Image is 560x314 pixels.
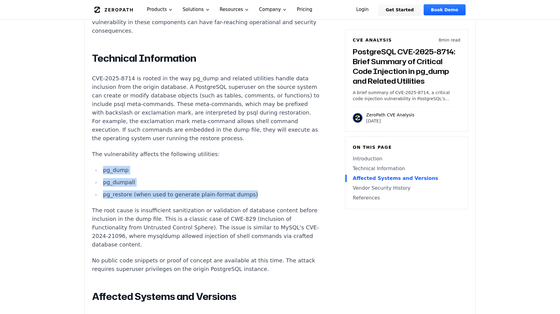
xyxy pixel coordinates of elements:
[101,166,319,174] li: pg_dump
[353,184,460,192] a: Vendor Security History
[353,175,460,182] a: Affected Systems and Versions
[353,89,460,102] p: A brief summary of CVE-2025-8714, a critical code injection vulnerability in PostgreSQL's pg_dump...
[101,190,319,199] li: pg_restore (when used to generate plain-format dumps)
[92,256,319,273] p: No public code snippets or proof of concept are available at this time. The attack requires super...
[92,150,319,159] p: The vulnerability affects the following utilities:
[92,206,319,249] p: The root cause is insufficient sanitization or validation of database content before inclusion in...
[353,37,392,43] h6: CVE Analysis
[92,290,319,303] h2: Affected Systems and Versions
[101,178,319,187] li: pg_dumpall
[424,4,466,15] a: Book Demo
[92,74,319,143] p: CVE-2025-8714 is rooted in the way pg_dump and related utilities handle data inclusion from the o...
[366,118,414,124] p: [DATE]
[353,194,460,202] a: References
[353,144,460,150] h6: On this page
[353,155,460,162] a: Introduction
[353,165,460,172] a: Technical Information
[378,4,421,15] a: Get Started
[366,112,414,118] p: ZeroPath CVE Analysis
[349,4,376,15] a: Login
[353,47,460,86] h3: PostgreSQL CVE-2025-8714: Brief Summary of Critical Code Injection in pg_dump and Related Utilities
[92,52,319,64] h2: Technical Information
[439,37,460,43] p: 8 min read
[353,113,363,123] img: ZeroPath CVE Analysis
